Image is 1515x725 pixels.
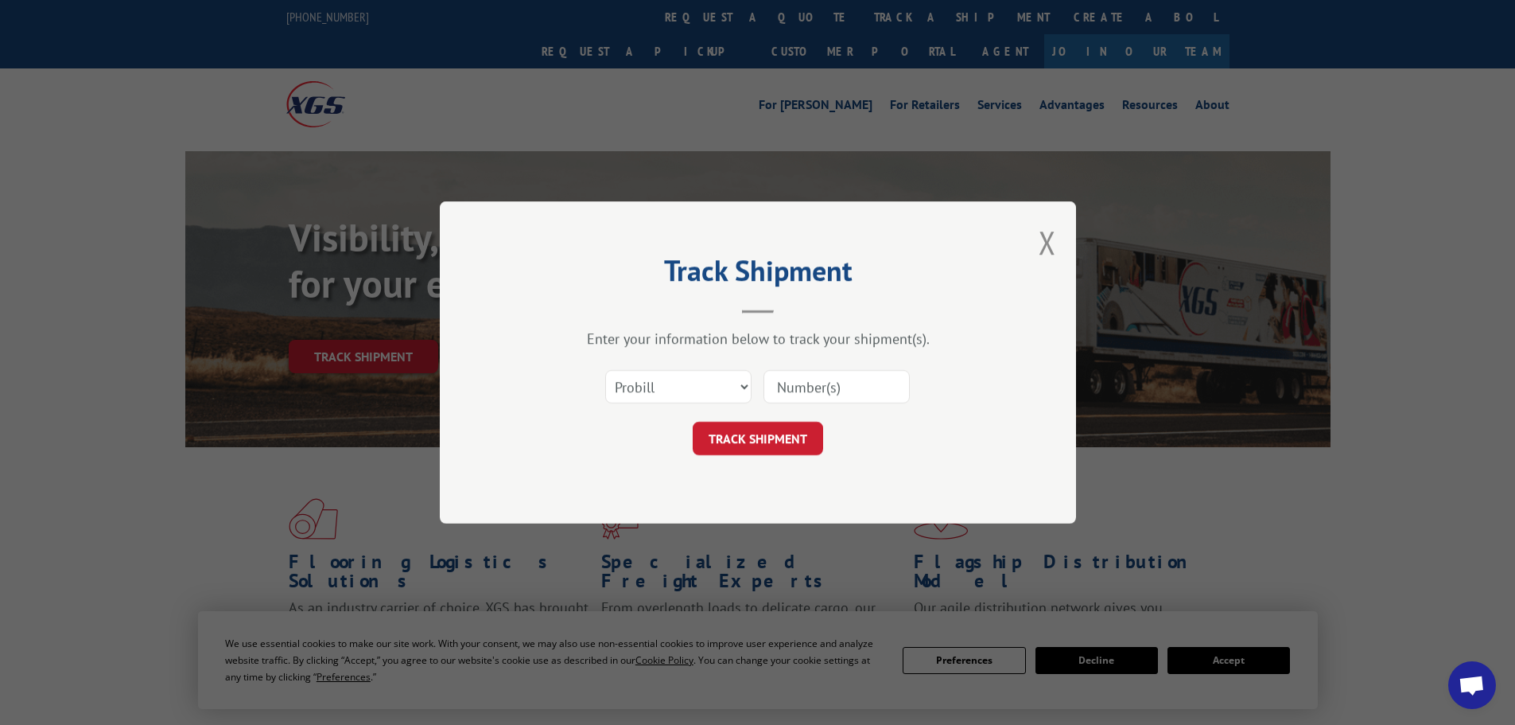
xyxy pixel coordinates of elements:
button: TRACK SHIPMENT [693,422,823,455]
input: Number(s) [763,370,910,403]
h2: Track Shipment [519,259,996,290]
button: Close modal [1039,221,1056,263]
div: Open chat [1448,661,1496,709]
div: Enter your information below to track your shipment(s). [519,329,996,348]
